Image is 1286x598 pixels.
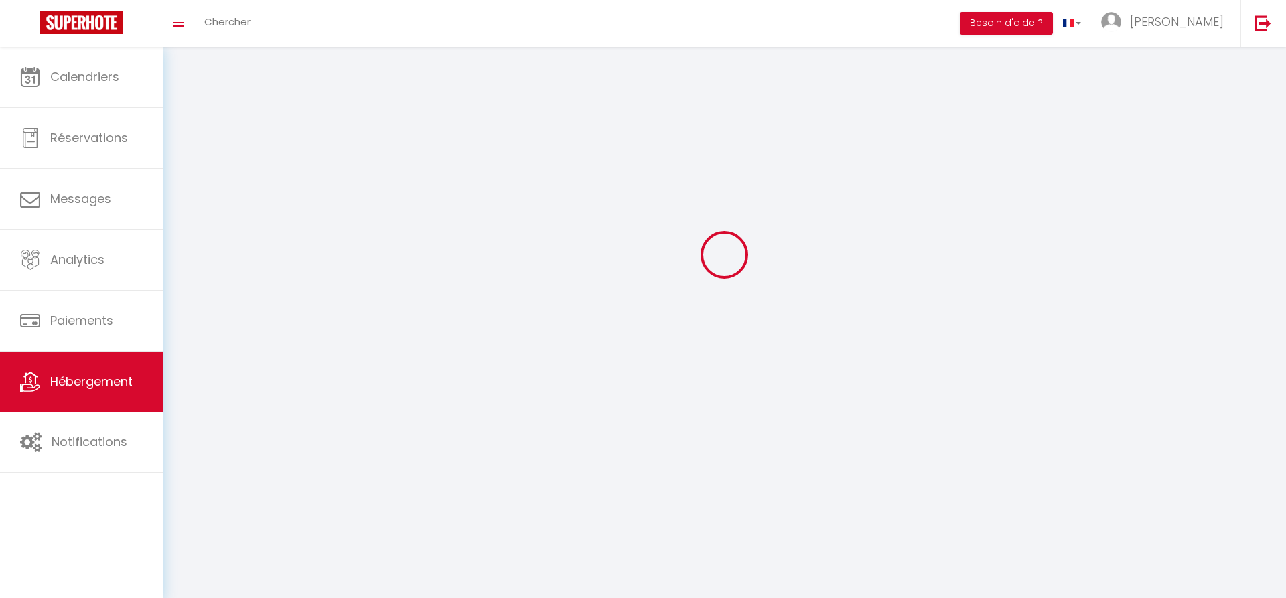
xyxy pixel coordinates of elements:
span: Paiements [50,312,113,329]
img: logout [1255,15,1271,31]
img: ... [1101,12,1121,32]
button: Besoin d'aide ? [960,12,1053,35]
span: Calendriers [50,68,119,85]
span: Analytics [50,251,104,268]
span: Réservations [50,129,128,146]
span: [PERSON_NAME] [1130,13,1224,30]
span: Hébergement [50,373,133,390]
img: Super Booking [40,11,123,34]
span: Chercher [204,15,251,29]
span: Messages [50,190,111,207]
span: Notifications [52,433,127,450]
